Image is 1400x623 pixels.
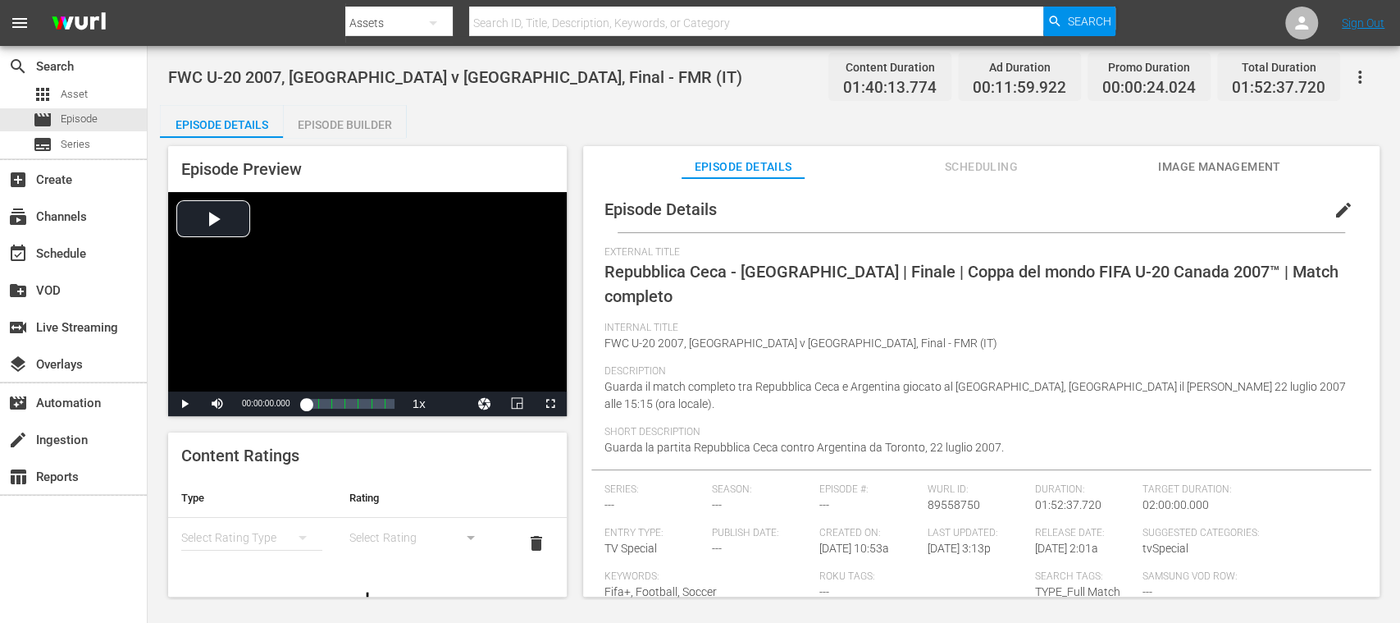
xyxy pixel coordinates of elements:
[928,542,991,555] span: [DATE] 3:13p
[919,157,1042,177] span: Scheduling
[8,281,28,300] span: VOD
[1102,56,1196,79] div: Promo Duration
[1035,527,1134,540] span: Release Date:
[534,392,567,416] button: Fullscreen
[604,570,812,584] span: Keywords:
[8,57,28,76] span: Search
[468,392,501,416] button: Jump To Time
[973,79,1066,98] span: 00:11:59.922
[160,105,283,144] div: Episode Details
[604,585,717,598] span: Fifa+, Football, Soccer
[1142,527,1350,540] span: Suggested Categories:
[168,392,201,416] button: Play
[501,392,534,416] button: Picture-in-Picture
[604,441,1004,454] span: Guarda la partita Repubblica Ceca contro Argentina da Toronto, 22 luglio 2007.
[928,498,980,511] span: 89558750
[168,479,335,518] th: Type
[843,56,937,79] div: Content Duration
[1334,200,1353,220] span: edit
[604,199,717,219] span: Episode Details
[604,262,1338,306] span: Repubblica Ceca - [GEOGRAPHIC_DATA] | Finale | Coppa del mondo FIFA U-20 Canada 2007™ | Match com...
[181,159,302,179] span: Episode Preview
[604,365,1350,378] span: Description
[160,105,283,138] button: Episode Details
[973,56,1066,79] div: Ad Duration
[8,467,28,487] span: Reports
[527,534,546,553] span: delete
[517,524,556,563] button: delete
[1232,56,1325,79] div: Total Duration
[604,246,1350,259] span: External Title
[712,483,811,497] span: Season:
[335,479,503,518] th: Rating
[928,483,1027,497] span: Wurl ID:
[1142,483,1350,497] span: Target Duration:
[8,393,28,413] span: Automation
[819,542,889,555] span: [DATE] 10:53a
[61,86,88,103] span: Asset
[168,192,567,416] div: Video Player
[1342,16,1384,30] a: Sign Out
[819,570,1027,584] span: Roku Tags:
[819,527,919,540] span: Created On:
[604,542,657,555] span: TV Special
[712,498,722,511] span: ---
[403,392,436,416] button: Playback Rate
[1035,483,1134,497] span: Duration:
[201,392,234,416] button: Mute
[1067,7,1110,36] span: Search
[712,542,722,555] span: ---
[819,585,829,598] span: ---
[8,207,28,227] span: Channels
[1142,585,1152,598] span: ---
[1035,498,1101,511] span: 01:52:37.720
[819,483,919,497] span: Episode #:
[1142,498,1209,511] span: 02:00:00.000
[10,13,30,33] span: menu
[1035,585,1120,616] span: TYPE_Full Match Replay
[604,380,1346,410] span: Guarda il match completo tra Repubblica Ceca e Argentina giocato al [GEOGRAPHIC_DATA], [GEOGRAPHI...
[1158,157,1281,177] span: Image Management
[33,135,52,154] span: Series
[604,322,1350,335] span: Internal Title
[39,4,118,43] img: ans4CAIJ8jUAAAAAAAAAAAAAAAAAAAAAAAAgQb4GAAAAAAAAAAAAAAAAAAAAAAAAJMjXAAAAAAAAAAAAAAAAAAAAAAAAgAT5G...
[1142,542,1188,555] span: tvSpecial
[1142,570,1242,584] span: Samsung VOD Row:
[168,479,567,569] table: simple table
[8,318,28,337] span: Live Streaming
[843,79,937,98] span: 01:40:13.774
[604,426,1350,439] span: Short Description
[61,111,98,127] span: Episode
[33,110,52,130] span: Episode
[604,337,997,350] span: FWC U-20 2007, [GEOGRAPHIC_DATA] v [GEOGRAPHIC_DATA], Final - FMR (IT)
[8,430,28,450] span: Ingestion
[8,244,28,263] span: Schedule
[8,355,28,374] span: Overlays
[1043,7,1115,36] button: Search
[1232,79,1325,98] span: 01:52:37.720
[682,157,805,177] span: Episode Details
[8,170,28,190] span: Create
[283,105,406,138] button: Episode Builder
[928,527,1027,540] span: Last Updated:
[1035,570,1134,584] span: Search Tags:
[604,527,704,540] span: Entry Type:
[819,498,829,511] span: ---
[604,498,614,511] span: ---
[712,527,811,540] span: Publish Date:
[1035,542,1098,555] span: [DATE] 2:01a
[604,483,704,497] span: Series:
[61,136,90,153] span: Series
[1102,79,1196,98] span: 00:00:24.024
[181,446,299,465] span: Content Ratings
[306,399,394,409] div: Progress Bar
[242,399,290,408] span: 00:00:00.000
[168,67,742,87] span: FWC U-20 2007, [GEOGRAPHIC_DATA] v [GEOGRAPHIC_DATA], Final - FMR (IT)
[283,105,406,144] div: Episode Builder
[33,85,52,104] span: Asset
[1324,190,1363,230] button: edit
